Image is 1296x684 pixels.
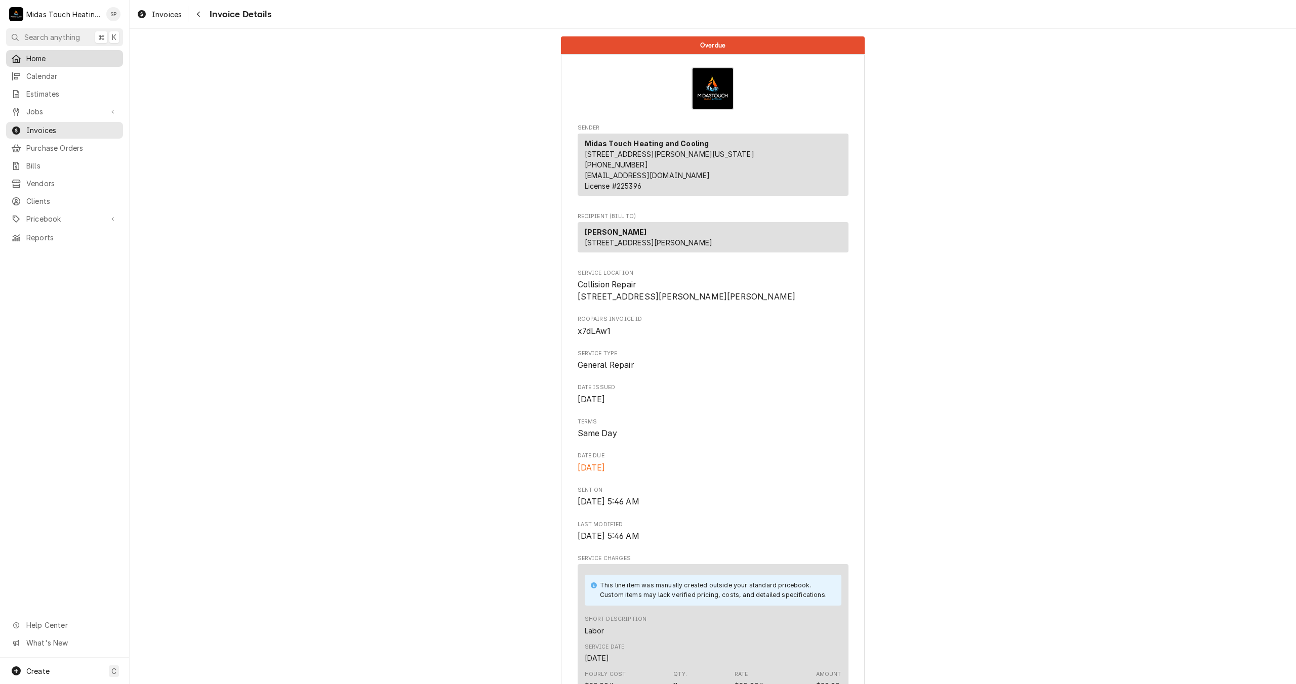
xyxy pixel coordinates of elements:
[152,9,182,20] span: Invoices
[24,32,80,42] span: Search anything
[578,279,848,303] span: Service Location
[578,486,848,494] span: Sent On
[578,530,848,542] span: Last Modified
[26,71,118,81] span: Calendar
[585,150,754,158] span: [STREET_ADDRESS][PERSON_NAME][US_STATE]
[26,178,118,189] span: Vendors
[6,617,123,633] a: Go to Help Center
[578,134,848,200] div: Sender
[6,634,123,651] a: Go to What's New
[578,315,848,337] div: Roopairs Invoice ID
[6,229,123,246] a: Reports
[578,360,634,370] span: General Repair
[26,620,117,630] span: Help Center
[578,315,848,323] span: Roopairs Invoice ID
[585,228,647,236] strong: [PERSON_NAME]
[585,653,610,663] div: Service Date
[6,210,123,227] a: Go to Pricebook
[578,554,848,563] span: Service Charges
[6,28,123,46] button: Search anything⌘K
[585,171,710,180] a: [EMAIL_ADDRESS][DOMAIN_NAME]
[9,7,23,21] div: Midas Touch Heating and Cooling's Avatar
[6,122,123,139] a: Invoices
[6,140,123,156] a: Purchase Orders
[578,452,848,460] span: Date Due
[578,427,848,440] span: Terms
[106,7,120,21] div: SP
[578,521,848,542] div: Last Modified
[585,160,648,169] a: [PHONE_NUMBER]
[585,670,626,678] div: Hourly Cost
[692,67,734,110] img: Logo
[600,581,831,600] div: This line item was manually created outside your standard pricebook. Custom items may lack verifi...
[578,496,848,508] span: Sent On
[578,269,848,277] span: Service Location
[578,124,848,132] span: Sender
[578,124,848,200] div: Invoice Sender
[112,32,116,42] span: K
[578,350,848,371] div: Service Type
[578,359,848,371] span: Service Type
[207,8,271,21] span: Invoice Details
[111,666,116,676] span: C
[26,9,101,20] div: Midas Touch Heating and Cooling
[26,89,118,99] span: Estimates
[26,143,118,153] span: Purchase Orders
[578,452,848,474] div: Date Due
[190,6,207,22] button: Navigate back
[578,134,848,196] div: Sender
[578,486,848,508] div: Sent On
[9,7,23,21] div: M
[6,50,123,67] a: Home
[578,497,639,506] span: [DATE] 5:46 AM
[578,394,848,406] span: Date Issued
[6,175,123,192] a: Vendors
[578,325,848,337] span: Roopairs Invoice ID
[585,643,625,651] div: Service Date
[585,615,647,623] div: Short Description
[26,160,118,171] span: Bills
[578,418,848,440] div: Terms
[578,222,848,252] div: Recipient (Bill To)
[735,670,748,678] div: Rate
[585,615,647,635] div: Short Description
[26,125,118,136] span: Invoices
[26,106,103,117] span: Jobs
[98,32,105,42] span: ⌘
[585,238,713,247] span: [STREET_ADDRESS][PERSON_NAME]
[585,139,709,148] strong: Midas Touch Heating and Cooling
[578,429,617,438] span: Same Day
[578,212,848,221] span: Recipient (Bill To)
[133,6,186,23] a: Invoices
[26,667,50,675] span: Create
[26,196,118,206] span: Clients
[585,625,604,636] div: Short Description
[578,350,848,358] span: Service Type
[578,212,848,257] div: Invoice Recipient
[6,103,123,120] a: Go to Jobs
[578,280,796,302] span: Collision Repair [STREET_ADDRESS][PERSON_NAME][PERSON_NAME]
[673,670,687,678] div: Qty.
[578,462,848,474] span: Date Due
[578,383,848,405] div: Date Issued
[561,36,865,54] div: Status
[578,395,605,404] span: [DATE]
[578,326,611,336] span: x7dLAw1
[26,637,117,648] span: What's New
[6,68,123,84] a: Calendar
[26,232,118,243] span: Reports
[6,157,123,174] a: Bills
[585,643,625,663] div: Service Date
[6,85,123,102] a: Estimates
[578,222,848,256] div: Recipient (Bill To)
[578,383,848,392] span: Date Issued
[578,269,848,303] div: Service Location
[26,53,118,64] span: Home
[106,7,120,21] div: Sam Pushin's Avatar
[578,521,848,529] span: Last Modified
[816,670,841,678] div: Amount
[700,42,725,49] span: Overdue
[578,463,605,473] span: [DATE]
[26,213,103,224] span: Pricebook
[578,531,639,541] span: [DATE] 5:46 AM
